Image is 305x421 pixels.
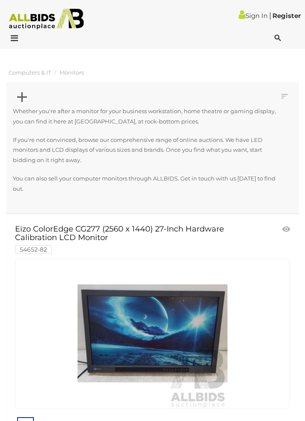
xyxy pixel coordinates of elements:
p: Whether you're after a monitor for your business workstation, home theatre or gaming display, you... [13,106,286,126]
a: Monitors [60,69,84,76]
a: Eizo ColorEdge CG277 (2560 x 1440) 27-Inch Hardware Calibration LCD Monitor [15,258,290,409]
a: Register [272,12,301,20]
span: | [269,11,271,20]
a: Computers & IT [9,69,51,76]
a: Sign In [239,12,268,20]
img: Allbids.com.au [5,9,89,30]
p: You can also sell your computer monitors through ALLBIDS. Get in touch with us [DATE] to find out. [13,174,286,194]
img: Eizo ColorEdge CG277 (2560 x 1440) 27-Inch Hardware Calibration LCD Monitor [78,259,227,409]
p: If you're not convinced, browse our comprehensive range of online auctions. We have LED monitors ... [13,135,286,165]
a: Eizo ColorEdge CG277 (2560 x 1440) 27-Inch Hardware Calibration LCD Monitor 54652-82 [15,225,246,253]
